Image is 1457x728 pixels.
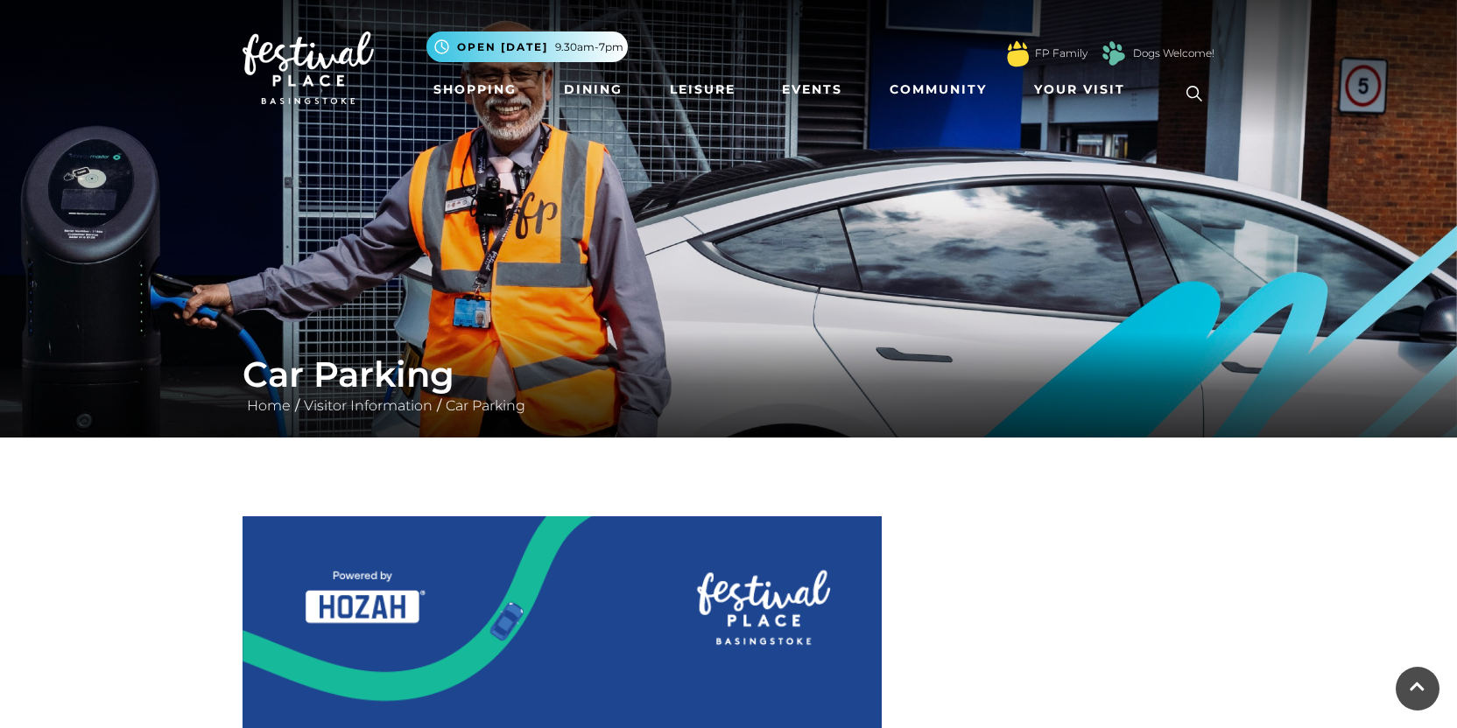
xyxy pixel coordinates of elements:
a: Visitor Information [299,397,437,414]
a: Home [243,397,295,414]
a: Events [775,73,849,106]
a: Dogs Welcome! [1133,45,1214,61]
a: Leisure [663,73,743,106]
a: Shopping [426,73,524,106]
a: Community [883,73,994,106]
div: / / [229,353,1228,416]
span: Open [DATE] [457,39,548,55]
a: Your Visit [1027,73,1141,106]
a: Car Parking [441,397,530,414]
span: Your Visit [1034,80,1125,99]
a: Dining [557,73,630,106]
a: FP Family [1035,45,1087,61]
button: Open [DATE] 9.30am-7pm [426,31,628,62]
h1: Car Parking [243,353,1214,395]
img: Festival Place Logo [243,31,374,105]
span: 9.30am-7pm [555,39,623,55]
